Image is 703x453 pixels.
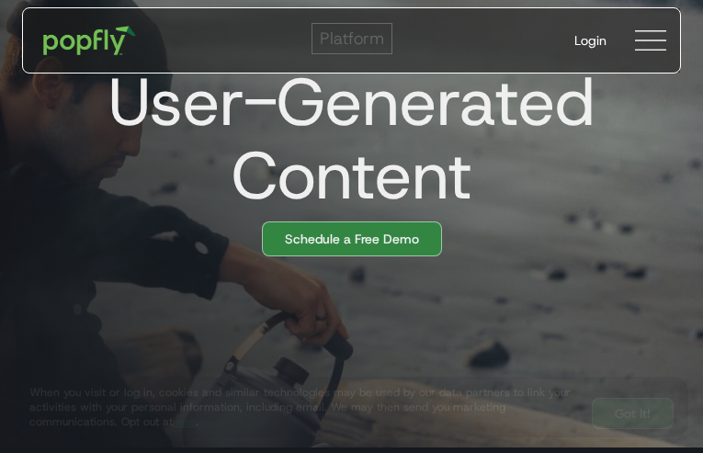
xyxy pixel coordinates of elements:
a: Got It! [592,398,674,429]
a: home [30,13,149,68]
h1: User-Generated Content [7,65,681,212]
div: When you visit or log in, cookies and similar technologies may be used by our data partners to li... [29,385,577,429]
a: Login [560,17,621,64]
a: Schedule a Free Demo [262,221,442,256]
a: here [173,414,196,429]
div: Login [574,31,607,50]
